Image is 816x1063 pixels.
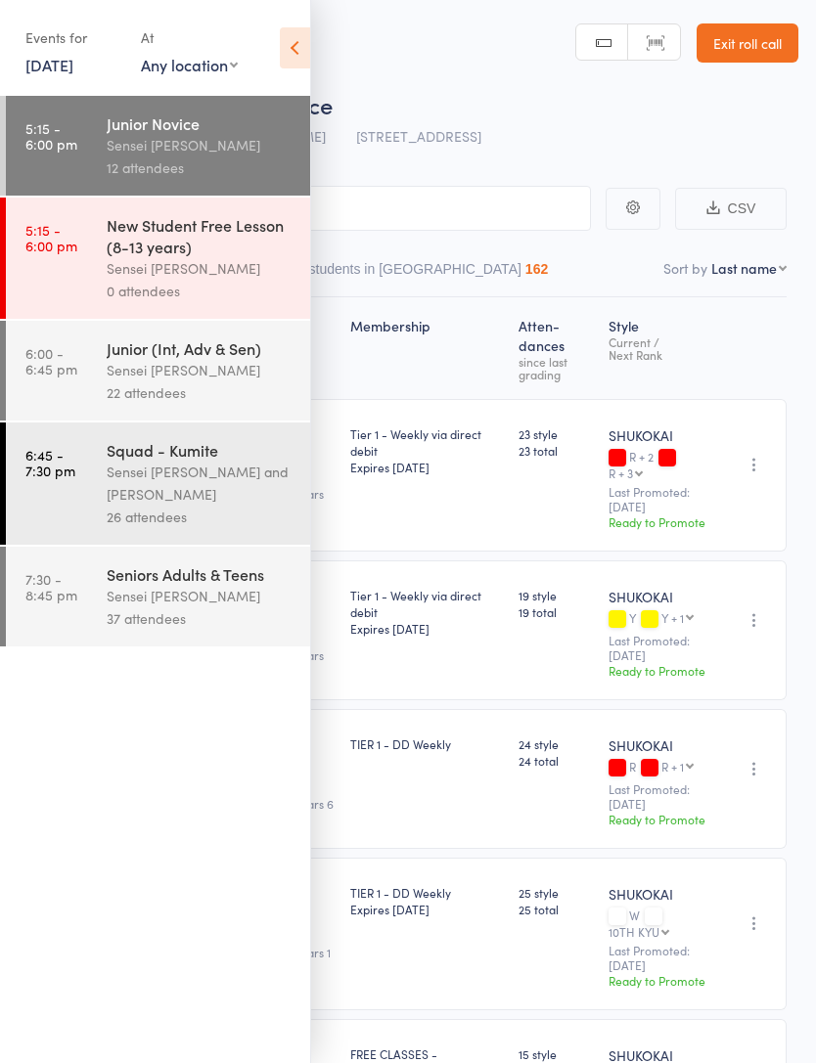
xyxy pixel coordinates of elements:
[107,134,294,156] div: Sensei [PERSON_NAME]
[609,944,707,972] small: Last Promoted: [DATE]
[609,466,633,479] div: R + 3
[6,96,310,196] a: 5:15 -6:00 pmJunior NoviceSensei [PERSON_NAME]12 attendees
[107,461,294,506] div: Sensei [PERSON_NAME] and [PERSON_NAME]
[609,485,707,513] small: Last Promoted: [DATE]
[609,634,707,662] small: Last Promoted: [DATE]
[107,607,294,630] div: 37 attendees
[609,884,707,904] div: SHUKOKAI
[107,359,294,381] div: Sensei [PERSON_NAME]
[271,251,549,296] button: Other students in [GEOGRAPHIC_DATA]162
[350,587,503,637] div: Tier 1 - Weekly via direct debit
[6,198,310,319] a: 5:15 -6:00 pmNew Student Free Lesson (8-13 years)Sensei [PERSON_NAME]0 attendees
[350,735,503,752] div: TIER 1 - DD Weekly
[25,447,75,478] time: 6:45 - 7:30 pm
[107,257,294,280] div: Sensei [PERSON_NAME]
[519,752,593,769] span: 24 total
[609,335,707,361] div: Current / Next Rank
[609,925,659,938] div: 10TH KYU
[25,120,77,152] time: 5:15 - 6:00 pm
[107,337,294,359] div: Junior (Int, Adv & Sen)
[661,760,684,773] div: R + 1
[609,662,707,679] div: Ready to Promote
[25,22,121,54] div: Events for
[697,23,798,63] a: Exit roll call
[609,782,707,811] small: Last Promoted: [DATE]
[107,585,294,607] div: Sensei [PERSON_NAME]
[519,603,593,620] span: 19 total
[601,306,715,390] div: Style
[350,459,503,475] div: Expires [DATE]
[350,884,503,917] div: TIER 1 - DD Weekly
[25,345,77,376] time: 6:00 - 6:45 pm
[663,258,707,278] label: Sort by
[6,547,310,646] a: 7:30 -8:45 pmSeniors Adults & TeensSensei [PERSON_NAME]37 attendees
[107,506,294,528] div: 26 attendees
[25,222,77,253] time: 5:15 - 6:00 pm
[25,571,77,602] time: 7:30 - 8:45 pm
[609,760,707,776] div: R
[609,425,707,445] div: SHUKOKAI
[519,901,593,917] span: 25 total
[356,126,481,146] span: [STREET_ADDRESS]
[342,306,511,390] div: Membership
[25,54,73,75] a: [DATE]
[711,258,777,278] div: Last name
[519,1045,593,1062] span: 15 style
[519,425,593,442] span: 23 style
[350,425,503,475] div: Tier 1 - Weekly via direct debit
[609,811,707,827] div: Ready to Promote
[107,563,294,585] div: Seniors Adults & Teens
[525,261,548,277] div: 162
[609,735,707,755] div: SHUKOKAI
[6,422,310,545] a: 6:45 -7:30 pmSquad - KumiteSensei [PERSON_NAME] and [PERSON_NAME]26 attendees
[661,611,684,624] div: Y + 1
[519,442,593,459] span: 23 total
[107,381,294,404] div: 22 attendees
[350,901,503,917] div: Expires [DATE]
[141,54,238,75] div: Any location
[609,908,707,938] div: W
[519,355,593,380] div: since last grading
[519,587,593,603] span: 19 style
[609,587,707,606] div: SHUKOKAI
[609,972,707,989] div: Ready to Promote
[141,22,238,54] div: At
[107,112,294,134] div: Junior Novice
[6,321,310,421] a: 6:00 -6:45 pmJunior (Int, Adv & Sen)Sensei [PERSON_NAME]22 attendees
[107,156,294,179] div: 12 attendees
[519,735,593,752] span: 24 style
[107,439,294,461] div: Squad - Kumite
[609,450,707,479] div: R + 2
[609,513,707,530] div: Ready to Promote
[350,620,503,637] div: Expires [DATE]
[675,188,787,230] button: CSV
[519,884,593,901] span: 25 style
[511,306,601,390] div: Atten­dances
[107,214,294,257] div: New Student Free Lesson (8-13 years)
[107,280,294,302] div: 0 attendees
[609,611,707,628] div: Y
